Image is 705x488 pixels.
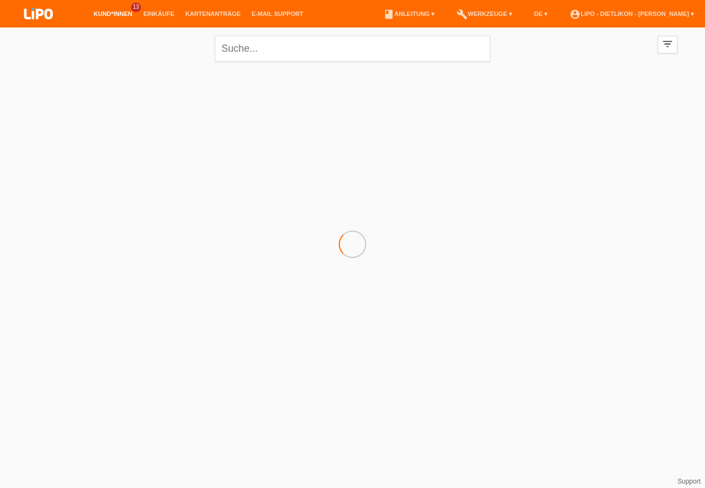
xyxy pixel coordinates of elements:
[11,23,66,31] a: LIPO pay
[88,10,138,17] a: Kund*innen
[564,10,699,17] a: account_circleLIPO - Dietlikon - [PERSON_NAME] ▾
[383,9,394,20] i: book
[570,9,581,20] i: account_circle
[529,10,553,17] a: DE ▾
[131,3,141,12] span: 13
[677,478,701,485] a: Support
[246,10,309,17] a: E-Mail Support
[661,38,674,50] i: filter_list
[138,10,180,17] a: Einkäufe
[378,10,440,17] a: bookAnleitung ▾
[180,10,246,17] a: Kartenanträge
[215,36,490,62] input: Suche...
[451,10,518,17] a: buildWerkzeuge ▾
[457,9,468,20] i: build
